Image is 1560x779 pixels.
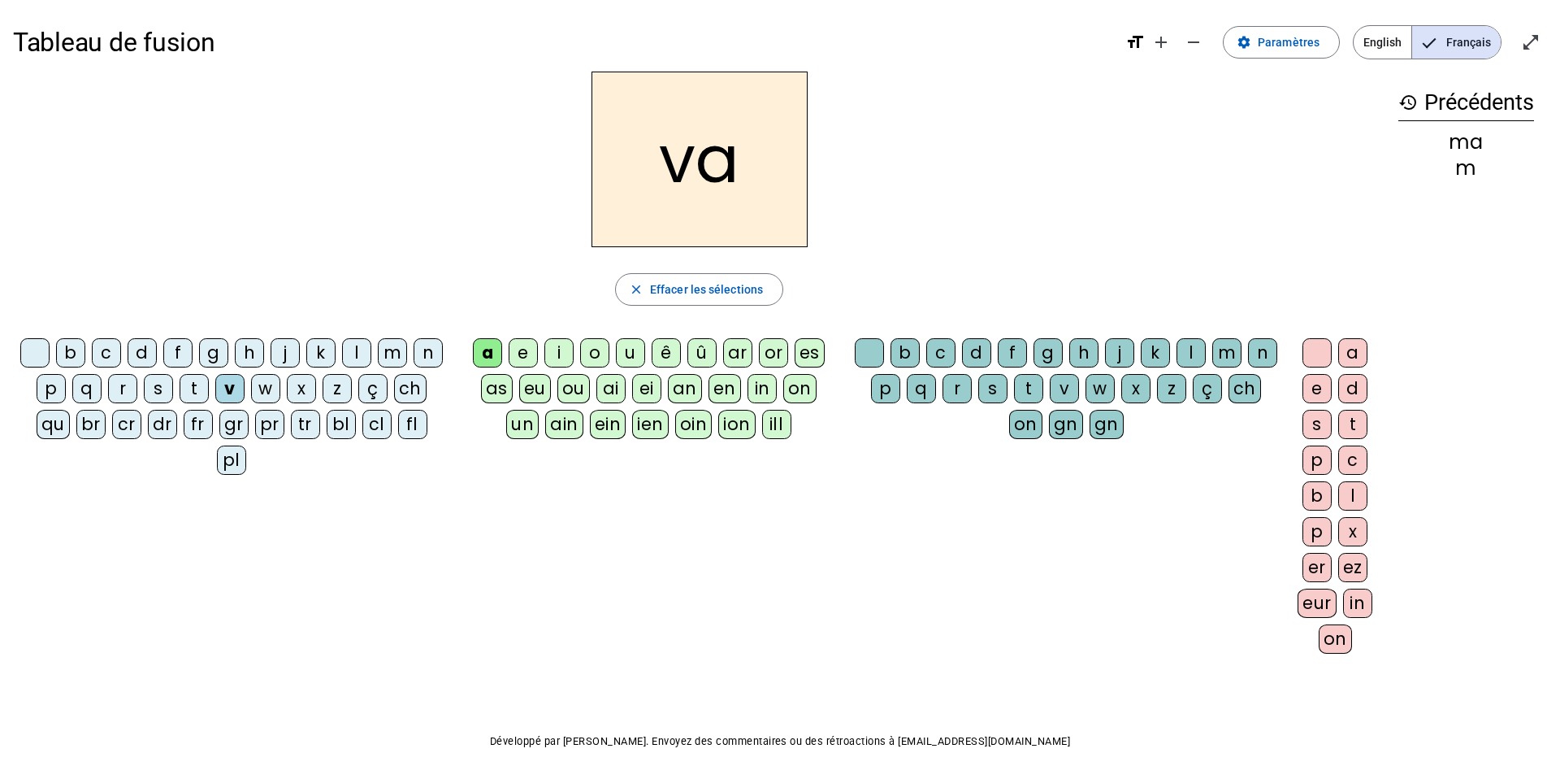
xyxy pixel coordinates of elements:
div: or [759,338,788,368]
div: s [144,374,173,403]
div: ou [557,374,590,403]
div: ch [1228,374,1261,403]
div: r [108,374,137,403]
mat-icon: close [629,282,643,297]
div: x [1338,517,1367,546]
div: k [1141,338,1170,368]
div: br [76,410,106,439]
div: en [708,374,741,403]
div: s [1302,410,1332,439]
div: un [506,410,539,439]
div: k [306,338,336,368]
div: c [1338,446,1367,475]
div: er [1302,553,1332,582]
div: f [998,338,1027,368]
div: e [1302,374,1332,403]
h2: va [591,72,808,247]
div: m [378,338,407,368]
div: ein [590,410,626,439]
button: Augmenter la taille de la police [1145,26,1177,59]
mat-icon: format_size [1125,33,1145,52]
div: eur [1298,589,1337,618]
div: p [1302,446,1332,475]
h1: Tableau de fusion [13,16,1112,68]
div: ar [723,338,752,368]
div: ez [1338,553,1367,582]
div: ê [652,338,681,368]
div: ç [1193,374,1222,403]
div: z [323,374,352,403]
mat-icon: open_in_full [1521,33,1540,52]
div: q [907,374,936,403]
div: n [1248,338,1277,368]
div: l [342,338,371,368]
div: d [962,338,991,368]
div: t [1338,410,1367,439]
div: b [56,338,85,368]
div: u [616,338,645,368]
mat-icon: add [1151,33,1171,52]
div: v [215,374,245,403]
div: û [687,338,717,368]
div: i [544,338,574,368]
div: h [1069,338,1098,368]
button: Entrer en plein écran [1514,26,1547,59]
div: ien [632,410,669,439]
div: b [1302,481,1332,511]
mat-icon: history [1398,93,1418,112]
div: t [180,374,209,403]
div: an [668,374,702,403]
div: m [1398,159,1534,178]
div: z [1157,374,1186,403]
div: f [163,338,193,368]
div: on [1009,410,1042,439]
div: ch [394,374,427,403]
div: w [1085,374,1115,403]
span: Paramètres [1258,33,1319,52]
div: d [1338,374,1367,403]
div: d [128,338,157,368]
span: Français [1412,26,1501,59]
div: ç [358,374,388,403]
button: Diminuer la taille de la police [1177,26,1210,59]
div: in [747,374,777,403]
div: ain [545,410,583,439]
div: tr [291,410,320,439]
div: g [1033,338,1063,368]
div: c [92,338,121,368]
div: eu [519,374,551,403]
div: on [1319,625,1352,654]
div: gr [219,410,249,439]
span: Effacer les sélections [650,280,763,299]
div: s [978,374,1007,403]
div: pr [255,410,284,439]
div: p [1302,517,1332,546]
div: c [926,338,955,368]
div: m [1212,338,1241,368]
div: n [414,338,443,368]
mat-icon: remove [1184,33,1203,52]
div: v [1050,374,1079,403]
div: qu [37,410,70,439]
div: ion [718,410,756,439]
div: in [1343,589,1372,618]
div: p [37,374,66,403]
span: English [1354,26,1411,59]
button: Effacer les sélections [615,273,783,306]
div: o [580,338,609,368]
div: x [1121,374,1150,403]
div: t [1014,374,1043,403]
div: b [890,338,920,368]
div: on [783,374,817,403]
mat-button-toggle-group: Language selection [1353,25,1501,59]
div: l [1338,481,1367,511]
div: p [871,374,900,403]
div: pl [217,446,246,475]
div: oin [675,410,713,439]
button: Paramètres [1223,26,1340,59]
div: ma [1398,133,1534,152]
div: dr [148,410,177,439]
div: cr [112,410,141,439]
div: l [1176,338,1206,368]
div: r [942,374,972,403]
